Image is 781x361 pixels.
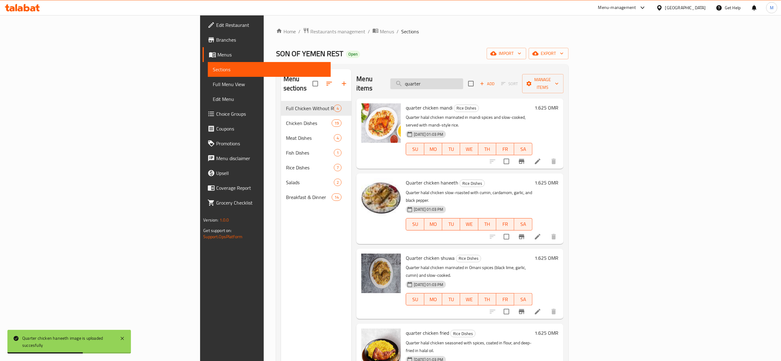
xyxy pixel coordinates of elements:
[203,106,330,121] a: Choice Groups
[463,295,476,304] span: WE
[500,155,513,168] span: Select to update
[334,165,341,171] span: 7
[481,220,494,229] span: TH
[500,305,513,318] span: Select to update
[286,164,334,171] span: Rice Dishes
[535,254,559,262] h6: 1.625 OMR
[203,18,330,32] a: Edit Restaurant
[286,179,334,186] span: Salads
[411,131,446,137] span: [DATE] 01:03 PM
[427,220,440,229] span: MO
[203,47,330,62] a: Menus
[427,145,440,154] span: MO
[535,329,559,337] h6: 1.625 OMR
[456,255,481,262] span: Rice Dishes
[492,50,521,57] span: import
[203,136,330,151] a: Promotions
[390,78,463,89] input: search
[546,154,561,169] button: delete
[334,135,341,141] span: 4
[460,218,478,230] button: WE
[286,149,334,156] span: Fish Dishes
[216,199,325,206] span: Grocery Checklist
[310,28,365,35] span: Restaurants management
[424,293,442,305] button: MO
[332,194,341,200] span: 14
[406,293,424,305] button: SU
[409,295,422,304] span: SU
[517,295,530,304] span: SA
[281,145,352,160] div: Fish Dishes1
[203,233,242,241] a: Support.OpsPlatform
[442,143,460,155] button: TU
[411,206,446,212] span: [DATE] 01:03 PM
[499,145,512,154] span: FR
[346,52,360,57] span: Open
[442,218,460,230] button: TU
[406,143,424,155] button: SU
[213,95,325,103] span: Edit Menu
[216,169,325,177] span: Upsell
[424,218,442,230] button: MO
[496,218,514,230] button: FR
[203,121,330,136] a: Coupons
[546,304,561,319] button: delete
[334,106,341,111] span: 4
[334,134,342,142] div: items
[216,110,325,118] span: Choice Groups
[346,51,360,58] div: Open
[216,155,325,162] span: Menu disclaimer
[334,180,341,185] span: 2
[481,295,494,304] span: TH
[406,339,532,355] p: Quarter halal chicken seasoned with spices, coated in flour, and deep-fried in halal oil.
[517,145,530,154] span: SA
[479,80,496,87] span: Add
[406,178,458,187] span: Quarter chicken haneeth
[451,330,475,337] span: Rice Dishes
[276,47,343,60] span: SON OF YEMEN REST
[522,74,564,93] button: Manage items
[406,264,532,279] p: Quarter halal chicken marinated in Omani spices (black lime, garlic, cumin) and slow-cooked.
[460,180,485,187] span: Rice Dishes
[546,229,561,244] button: delete
[334,179,342,186] div: items
[445,295,458,304] span: TU
[286,193,332,201] span: Breakfast & Dinner
[454,105,479,112] span: Rice Dishes
[406,114,532,129] p: Quarter halal chicken marinated in mandi spices and slow-cooked, served with mandi-style rice.
[203,180,330,195] a: Coverage Report
[361,178,401,218] img: Quarter chicken haneeth
[477,79,497,89] span: Add item
[514,218,532,230] button: SA
[281,116,352,131] div: Chicken Dishes19
[334,150,341,156] span: 1
[497,79,522,89] span: Select section first
[332,120,341,126] span: 19
[208,92,330,106] a: Edit Menu
[368,28,370,35] li: /
[203,151,330,166] a: Menu disclaimer
[203,32,330,47] a: Branches
[478,218,496,230] button: TH
[217,51,325,58] span: Menus
[514,304,529,319] button: Branch-specific-item
[514,293,532,305] button: SA
[216,140,325,147] span: Promotions
[464,77,477,90] span: Select section
[372,27,394,35] a: Menus
[203,226,232,234] span: Get support on:
[286,105,334,112] span: Full Chicken Without Rice
[514,154,529,169] button: Branch-specific-item
[487,48,526,59] button: import
[361,254,401,293] img: Quarter chicken shuwa
[499,295,512,304] span: FR
[499,220,512,229] span: FR
[281,101,352,116] div: Full Chicken Without Rice4
[427,295,440,304] span: MO
[460,293,478,305] button: WE
[208,62,330,77] a: Sections
[220,216,229,224] span: 1.0.0
[517,220,530,229] span: SA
